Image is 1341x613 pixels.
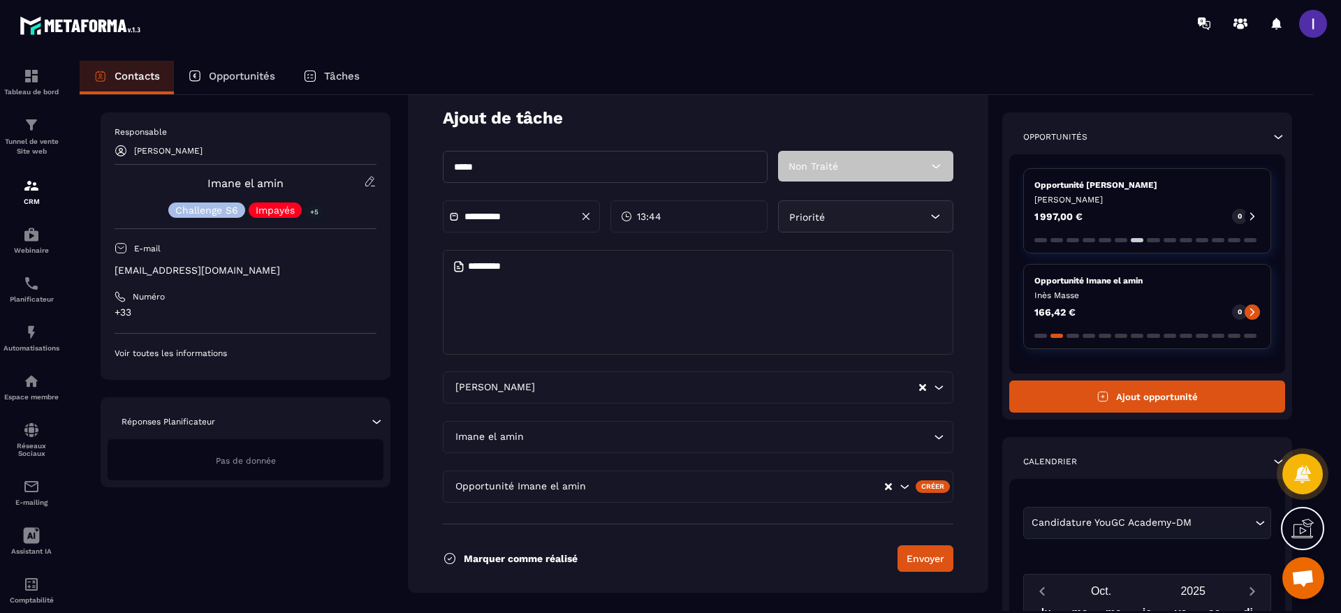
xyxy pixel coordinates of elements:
button: Clear Selected [885,482,892,492]
a: Tâches [289,61,374,94]
p: 0 [1238,307,1242,317]
div: Créer [916,480,950,493]
div: Search for option [443,371,953,404]
p: Voir toutes les informations [115,348,376,359]
p: Réponses Planificateur [122,416,215,427]
p: +5 [305,205,323,219]
p: Planificateur [3,295,59,303]
p: 0 [1238,212,1242,221]
p: Tableau de bord [3,88,59,96]
p: Opportunité [PERSON_NAME] [1034,179,1260,191]
p: Opportunité Imane el amin [1034,275,1260,286]
a: formationformationTableau de bord [3,57,59,106]
a: emailemailE-mailing [3,468,59,517]
p: Espace membre [3,393,59,401]
div: Ouvrir le chat [1282,557,1324,599]
span: Pas de donnée [216,456,276,466]
p: Challenge S6 [175,205,238,215]
p: Contacts [115,70,160,82]
img: formation [23,68,40,84]
p: Calendrier [1023,456,1077,467]
p: 1 997,00 € [1034,212,1083,221]
a: social-networksocial-networkRéseaux Sociaux [3,411,59,468]
p: [PERSON_NAME] [134,146,203,156]
button: Envoyer [897,545,953,572]
p: Tâches [324,70,360,82]
span: Non Traité [789,161,838,172]
button: Ajout opportunité [1009,381,1285,413]
div: Search for option [443,421,953,453]
a: Imane el amin [207,177,284,190]
button: Previous month [1029,582,1055,600]
p: +33 [115,306,376,319]
input: Search for option [589,479,884,494]
span: Imane el amin [452,429,527,445]
span: [PERSON_NAME] [452,380,538,395]
img: logo [20,13,145,38]
button: Open months overlay [1055,579,1148,603]
a: automationsautomationsAutomatisations [3,313,59,362]
a: Contacts [80,61,174,94]
span: Opportunité Imane el amin [452,479,589,494]
a: schedulerschedulerPlanificateur [3,265,59,313]
p: E-mailing [3,498,59,506]
a: formationformationCRM [3,167,59,216]
button: Next month [1239,582,1265,600]
p: E-mail [134,243,161,254]
p: Inès Masse [1034,290,1260,301]
input: Search for option [1195,515,1252,531]
span: Candidature YouGC Academy-DM [1029,515,1195,531]
p: Réseaux Sociaux [3,442,59,457]
p: Ajout de tâche [443,107,563,130]
p: Assistant IA [3,547,59,555]
img: formation [23,117,40,133]
p: Opportunités [209,70,275,82]
p: 166,42 € [1034,307,1076,317]
p: Impayés [256,205,295,215]
img: formation [23,177,40,194]
a: Opportunités [174,61,289,94]
p: [PERSON_NAME] [1034,194,1260,205]
p: Webinaire [3,246,59,254]
p: Opportunités [1023,131,1087,142]
p: Automatisations [3,344,59,352]
img: automations [23,373,40,390]
a: Assistant IA [3,517,59,566]
input: Search for option [538,380,918,395]
a: automationsautomationsEspace membre [3,362,59,411]
div: Search for option [1023,507,1271,539]
p: CRM [3,198,59,205]
div: Search for option [443,471,953,503]
p: [EMAIL_ADDRESS][DOMAIN_NAME] [115,264,376,277]
span: 13:44 [637,209,661,223]
button: Open years overlay [1147,579,1239,603]
p: Numéro [133,291,165,302]
a: formationformationTunnel de vente Site web [3,106,59,167]
a: automationsautomationsWebinaire [3,216,59,265]
img: automations [23,324,40,341]
p: Comptabilité [3,596,59,604]
img: social-network [23,422,40,438]
p: Responsable [115,126,376,138]
img: email [23,478,40,495]
span: Priorité [789,212,825,223]
p: Tunnel de vente Site web [3,137,59,156]
img: automations [23,226,40,243]
img: accountant [23,576,40,593]
p: Marquer comme réalisé [464,553,578,564]
img: scheduler [23,275,40,292]
button: Clear Selected [919,383,926,393]
input: Search for option [527,429,930,445]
